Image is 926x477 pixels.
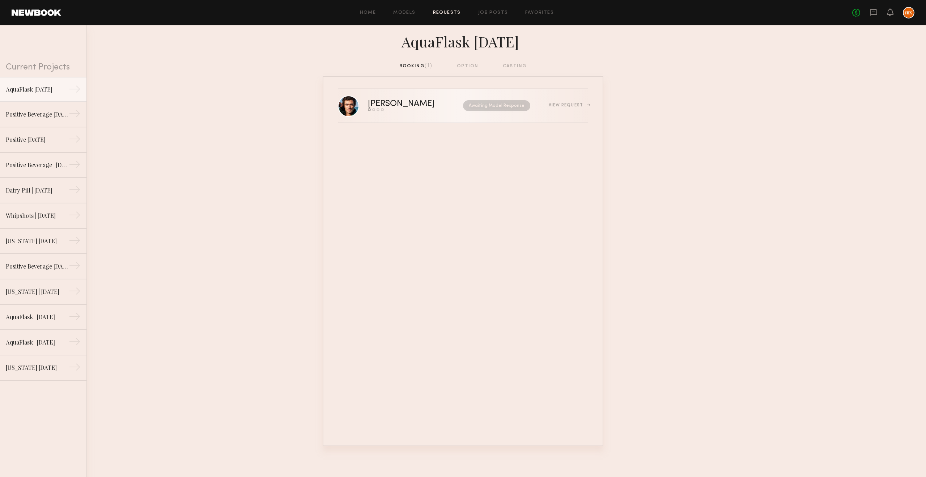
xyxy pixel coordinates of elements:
[69,133,81,148] div: →
[69,311,81,325] div: →
[360,10,376,15] a: Home
[549,103,588,107] div: View Request
[69,108,81,122] div: →
[323,31,603,51] div: AquaFlask [DATE]
[6,287,69,296] div: [US_STATE] | [DATE]
[525,10,554,15] a: Favorites
[463,100,530,111] nb-request-status: Awaiting Model Response
[69,83,81,98] div: →
[368,100,449,108] div: [PERSON_NAME]
[6,237,69,245] div: [US_STATE] [DATE]
[393,10,415,15] a: Models
[338,89,588,123] a: [PERSON_NAME]Awaiting Model ResponseView Request
[69,361,81,376] div: →
[69,184,81,198] div: →
[69,336,81,350] div: →
[6,363,69,372] div: [US_STATE] [DATE]
[69,209,81,224] div: →
[6,161,69,169] div: Positive Beverage | [DATE]
[433,10,461,15] a: Requests
[6,85,69,94] div: AquaFlask [DATE]
[6,211,69,220] div: Whipshots | [DATE]
[69,260,81,274] div: →
[6,262,69,271] div: Positive Beverage [DATE]
[478,10,508,15] a: Job Posts
[6,135,69,144] div: Positive [DATE]
[69,235,81,249] div: →
[6,338,69,347] div: AquaFlask | [DATE]
[69,159,81,173] div: →
[6,313,69,321] div: AquaFlask | [DATE]
[6,186,69,195] div: Dairy Pill | [DATE]
[69,285,81,300] div: →
[6,110,69,119] div: Positive Beverage [DATE]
